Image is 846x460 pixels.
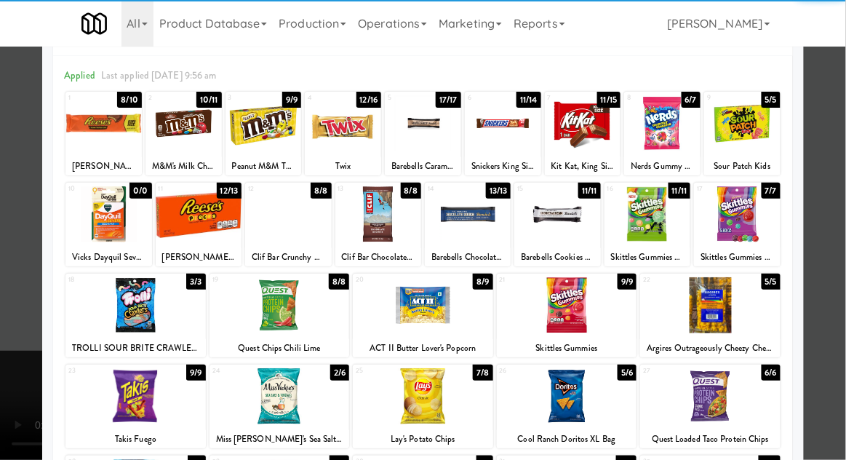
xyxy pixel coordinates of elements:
div: 22 [643,274,710,286]
div: 6/7 [682,92,701,108]
div: 9 [707,92,742,104]
div: Barebells Caramel Cashew Protein Bar [385,157,461,175]
div: 17 [697,183,737,195]
div: Clif Bar Crunchy Peanut Butter [247,248,329,266]
span: Last applied [DATE] 9:56 am [101,68,217,82]
div: Snickers King Size [465,157,541,175]
div: Twix [305,157,381,175]
div: M&M's Milk Chocolate [145,157,222,175]
div: 7/8 [473,365,492,381]
div: Quest Chips Chili Lime [209,339,350,357]
div: 9/9 [282,92,301,108]
div: Sour Patch Kids [706,157,778,175]
div: 138/8Clif Bar Chocolate Brownie [335,183,421,266]
div: 26 [500,365,567,377]
div: 2/6 [330,365,349,381]
div: Sour Patch Kids [704,157,781,175]
div: Barebells Cookies & Cream Protein Bar [516,248,598,266]
div: 27 [643,365,710,377]
div: 18 [68,274,135,286]
div: 12/13 [217,183,242,199]
div: Barebells Chocolate Dough Protein Bar [427,248,508,266]
div: 711/15Kit Kat, King Size [545,92,621,175]
div: 9/9 [186,365,205,381]
div: 39/9Peanut M&M Theater Box [226,92,302,175]
div: 412/16Twix [305,92,381,175]
div: 225/5Argires Outrageously Cheezy Cheddarcorn [640,274,781,357]
div: Twix [307,157,379,175]
div: 20 [356,274,423,286]
div: Nerds Gummy Clusters Rainbow [626,157,698,175]
div: 13 [338,183,378,195]
div: 19 [212,274,279,286]
div: 21 [500,274,567,286]
div: 3 [228,92,263,104]
div: M&M's Milk Chocolate [148,157,220,175]
div: 100/0Vicks Dayquil Severe Caplets [65,183,151,266]
div: 265/6Cool Ranch Doritos XL Bag [497,365,637,448]
div: 12 [248,183,288,195]
div: 1511/11Barebells Cookies & Cream Protein Bar [514,183,600,266]
div: 25 [356,365,423,377]
div: [PERSON_NAME] Pieces Box [158,248,239,266]
div: 1413/13Barebells Chocolate Dough Protein Bar [425,183,511,266]
div: Snickers King Size [467,157,539,175]
div: [PERSON_NAME] Pieces Box [156,248,242,266]
div: TROLLI SOUR BRITE CRAWLERS bag [65,339,206,357]
div: 10/11 [196,92,222,108]
div: Cool Ranch Doritos XL Bag [497,430,637,448]
div: 7 [548,92,583,104]
div: 198/8Quest Chips Chili Lime [209,274,350,357]
div: 10 [68,183,108,195]
div: Barebells Cookies & Cream Protein Bar [514,248,600,266]
div: Clif Bar Chocolate Brownie [338,248,419,266]
div: [PERSON_NAME] Peanut Butter Cup King Size [68,157,140,175]
div: Lay's Potato Chips [355,430,491,448]
div: 257/8Lay's Potato Chips [353,365,493,448]
div: 3/3 [186,274,205,290]
div: Kit Kat, King Size [547,157,619,175]
div: Skittles Gummies Wild [PERSON_NAME] [694,248,780,266]
div: Skittles Gummies [497,339,637,357]
div: 4 [308,92,343,104]
div: 8/8 [329,274,349,290]
div: 219/9Skittles Gummies [497,274,637,357]
div: [PERSON_NAME] Peanut Butter Cup King Size [65,157,142,175]
div: Skittles Gummies Wild [PERSON_NAME] [696,248,778,266]
div: 6 [468,92,503,104]
div: Quest Loaded Taco Protein Chips [642,430,778,448]
div: Takis Fuego [68,430,204,448]
div: 5/6 [618,365,637,381]
div: 242/6Miss [PERSON_NAME]'s Sea Salt & Vinegar [209,365,350,448]
div: 95/5Sour Patch Kids [704,92,781,175]
div: Quest Chips Chili Lime [212,339,348,357]
div: Skittles Gummies [499,339,635,357]
div: 11/14 [516,92,541,108]
div: 208/9ACT II Butter Lover's Popcorn [353,274,493,357]
div: Argires Outrageously Cheezy Cheddarcorn [640,339,781,357]
div: 16 [607,183,647,195]
div: Clif Bar Chocolate Brownie [335,248,421,266]
div: 13/13 [486,183,511,199]
div: Clif Bar Crunchy Peanut Butter [245,248,331,266]
div: 517/17Barebells Caramel Cashew Protein Bar [385,92,461,175]
div: Barebells Chocolate Dough Protein Bar [425,248,511,266]
div: Takis Fuego [65,430,206,448]
div: 239/9Takis Fuego [65,365,206,448]
div: Vicks Dayquil Severe Caplets [68,248,149,266]
div: 11 [159,183,199,195]
div: 8/8 [311,183,331,199]
div: Nerds Gummy Clusters Rainbow [624,157,701,175]
div: 8/9 [473,274,492,290]
div: 23 [68,365,135,377]
div: 210/11M&M's Milk Chocolate [145,92,222,175]
div: Vicks Dayquil Severe Caplets [65,248,151,266]
div: Peanut M&M Theater Box [228,157,300,175]
div: 86/7Nerds Gummy Clusters Rainbow [624,92,701,175]
div: 1611/11Skittles Gummies - [PERSON_NAME] [604,183,690,266]
div: Skittles Gummies - [PERSON_NAME] [604,248,690,266]
img: Micromart [81,11,107,36]
div: 276/6Quest Loaded Taco Protein Chips [640,365,781,448]
span: Applied [64,68,95,82]
div: TROLLI SOUR BRITE CRAWLERS bag [68,339,204,357]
